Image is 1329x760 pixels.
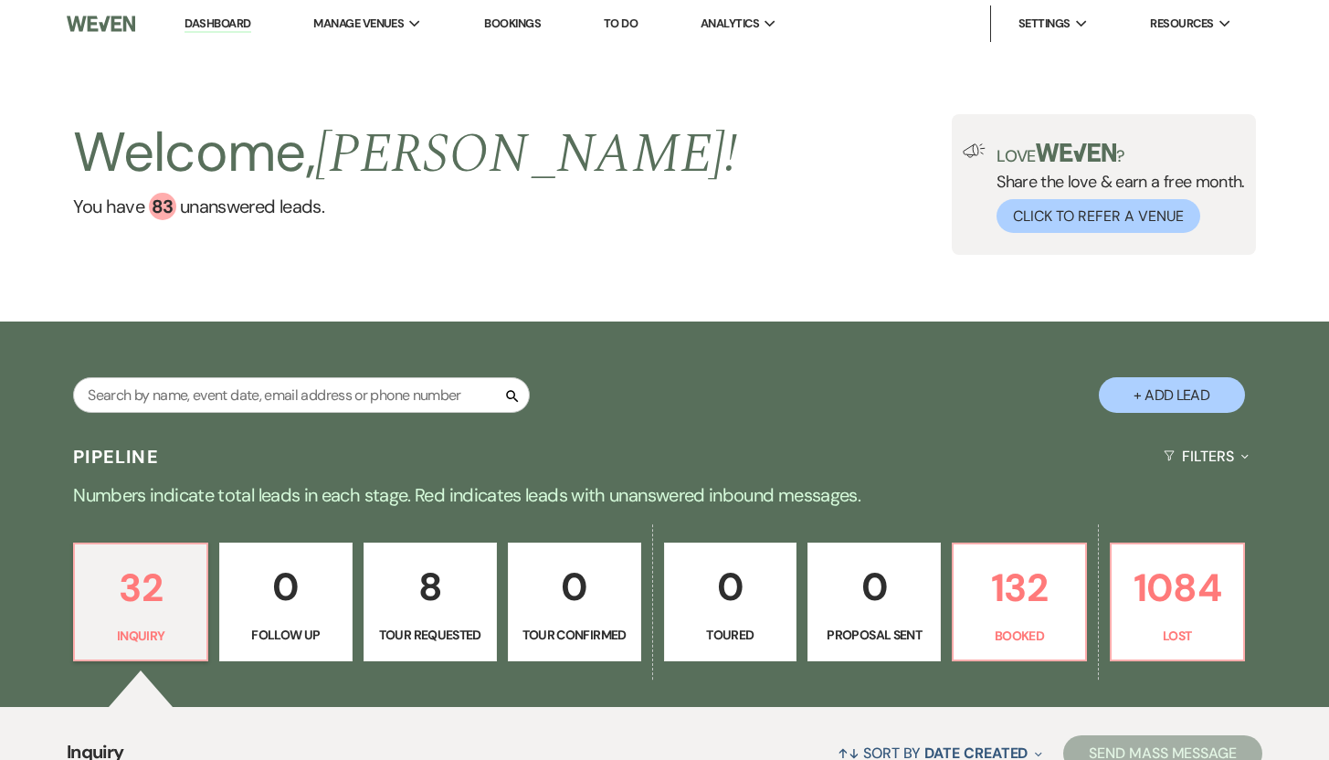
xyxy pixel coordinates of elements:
[819,625,929,645] p: Proposal Sent
[149,193,176,220] div: 83
[1156,432,1256,480] button: Filters
[676,625,786,645] p: Toured
[963,143,986,158] img: loud-speaker-illustration.svg
[997,199,1200,233] button: Click to Refer a Venue
[1110,543,1245,661] a: 1084Lost
[86,626,195,646] p: Inquiry
[952,543,1087,661] a: 132Booked
[819,556,929,617] p: 0
[231,556,341,617] p: 0
[73,377,530,413] input: Search by name, event date, email address or phone number
[1123,557,1232,618] p: 1084
[508,543,641,661] a: 0Tour Confirmed
[676,556,786,617] p: 0
[7,480,1323,510] p: Numbers indicate total leads in each stage. Red indicates leads with unanswered inbound messages.
[73,444,159,470] h3: Pipeline
[67,5,135,43] img: Weven Logo
[73,114,737,193] h2: Welcome,
[520,625,629,645] p: Tour Confirmed
[185,16,250,33] a: Dashboard
[1123,626,1232,646] p: Lost
[375,625,485,645] p: Tour Requested
[1150,15,1213,33] span: Resources
[1099,377,1245,413] button: + Add Lead
[484,16,541,31] a: Bookings
[965,557,1074,618] p: 132
[1018,15,1071,33] span: Settings
[604,16,638,31] a: To Do
[664,543,797,661] a: 0Toured
[315,112,737,196] span: [PERSON_NAME] !
[965,626,1074,646] p: Booked
[807,543,941,661] a: 0Proposal Sent
[520,556,629,617] p: 0
[231,625,341,645] p: Follow Up
[375,556,485,617] p: 8
[1036,143,1117,162] img: weven-logo-green.svg
[313,15,404,33] span: Manage Venues
[73,193,737,220] a: You have 83 unanswered leads.
[364,543,497,661] a: 8Tour Requested
[219,543,353,661] a: 0Follow Up
[997,143,1245,164] p: Love ?
[701,15,759,33] span: Analytics
[73,543,208,661] a: 32Inquiry
[86,557,195,618] p: 32
[986,143,1245,233] div: Share the love & earn a free month.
